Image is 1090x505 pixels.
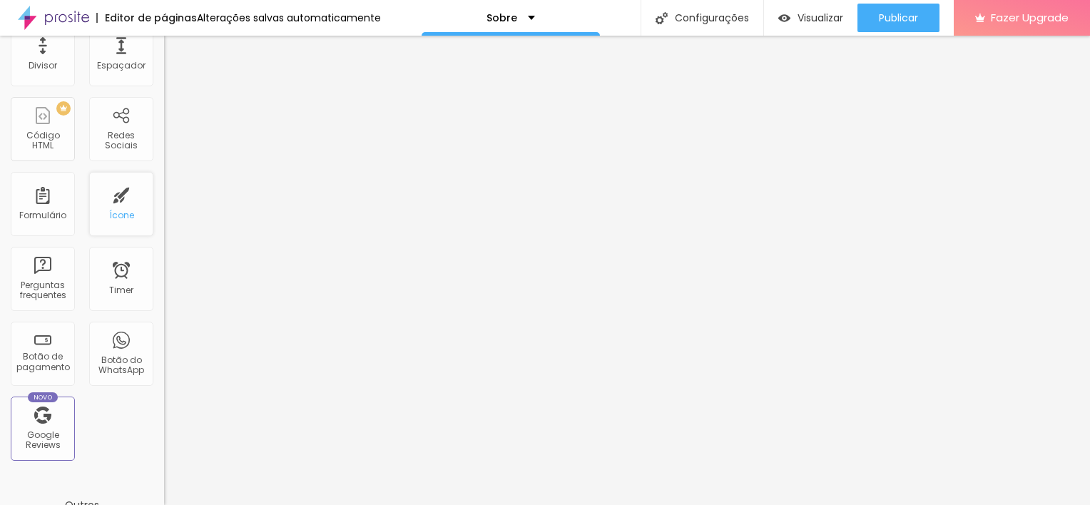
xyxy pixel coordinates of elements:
[798,12,843,24] span: Visualizar
[14,352,71,372] div: Botão de pagamento
[197,13,381,23] div: Alterações salvas automaticamente
[487,13,517,23] p: Sobre
[778,12,790,24] img: view-1.svg
[29,61,57,71] div: Divisor
[656,12,668,24] img: Icone
[96,13,197,23] div: Editor de páginas
[93,355,149,376] div: Botão do WhatsApp
[28,392,58,402] div: Novo
[857,4,939,32] button: Publicar
[164,36,1090,505] iframe: Editor
[14,131,71,151] div: Código HTML
[109,210,134,220] div: Ícone
[93,131,149,151] div: Redes Sociais
[109,285,133,295] div: Timer
[14,430,71,451] div: Google Reviews
[991,11,1069,24] span: Fazer Upgrade
[14,280,71,301] div: Perguntas frequentes
[879,12,918,24] span: Publicar
[19,210,66,220] div: Formulário
[764,4,857,32] button: Visualizar
[97,61,146,71] div: Espaçador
